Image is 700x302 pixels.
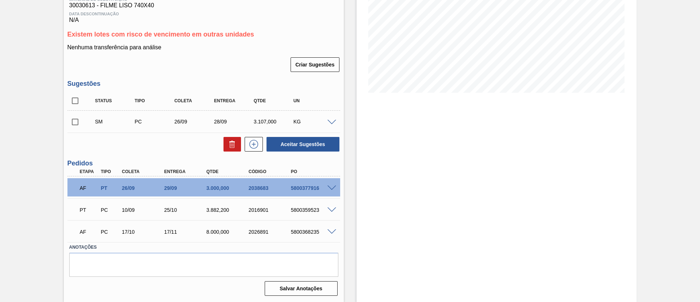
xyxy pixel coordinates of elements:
div: 29/09/2025 [162,185,210,191]
div: Entrega [162,169,210,174]
div: KG [292,119,336,125]
div: 28/09/2025 [212,119,256,125]
div: Entrega [212,98,256,103]
div: 3.882,200 [205,207,252,213]
div: Aguardando Faturamento [78,224,100,240]
p: PT [80,207,98,213]
div: Etapa [78,169,100,174]
div: 8.000,000 [205,229,252,235]
div: 17/11/2025 [162,229,210,235]
span: 30030613 - FILME LISO 740X40 [69,2,338,9]
div: 17/10/2025 [120,229,167,235]
div: Tipo [133,98,177,103]
button: Criar Sugestões [291,57,339,72]
div: Tipo [99,169,121,174]
div: N/A [67,9,340,23]
div: 5800368235 [289,229,337,235]
div: 5800377916 [289,185,337,191]
div: Excluir Sugestões [220,137,241,152]
div: Pedido de Compra [99,229,121,235]
div: 2016901 [247,207,294,213]
button: Salvar Anotações [265,281,338,296]
div: Qtde [205,169,252,174]
div: Pedido de Transferência [99,185,121,191]
span: Data Descontinuação [69,12,338,16]
div: Qtde [252,98,296,103]
div: Coleta [120,169,167,174]
h3: Pedidos [67,160,340,167]
div: Coleta [172,98,217,103]
div: 3.107,000 [252,119,296,125]
span: Existem lotes com risco de vencimento em outras unidades [67,31,254,38]
p: AF [80,229,98,235]
div: Pedido em Trânsito [78,202,100,218]
p: AF [80,185,98,191]
div: Código [247,169,294,174]
div: 26/09/2025 [120,185,167,191]
div: Nova sugestão [241,137,263,152]
div: 3.000,000 [205,185,252,191]
div: 10/09/2025 [120,207,167,213]
div: Aguardando Faturamento [78,180,100,196]
p: Nenhuma transferência para análise [67,44,340,51]
div: UN [292,98,336,103]
div: Pedido de Compra [133,119,177,125]
div: Pedido de Compra [99,207,121,213]
h3: Sugestões [67,80,340,88]
div: Status [93,98,137,103]
div: Aceitar Sugestões [263,136,340,152]
div: 5800359523 [289,207,337,213]
div: 25/10/2025 [162,207,210,213]
div: Sugestão Manual [93,119,137,125]
button: Aceitar Sugestões [267,137,339,152]
div: PO [289,169,337,174]
div: 2026891 [247,229,294,235]
div: 26/09/2025 [172,119,217,125]
label: Anotações [69,242,338,253]
div: Criar Sugestões [291,57,340,73]
div: 2038683 [247,185,294,191]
